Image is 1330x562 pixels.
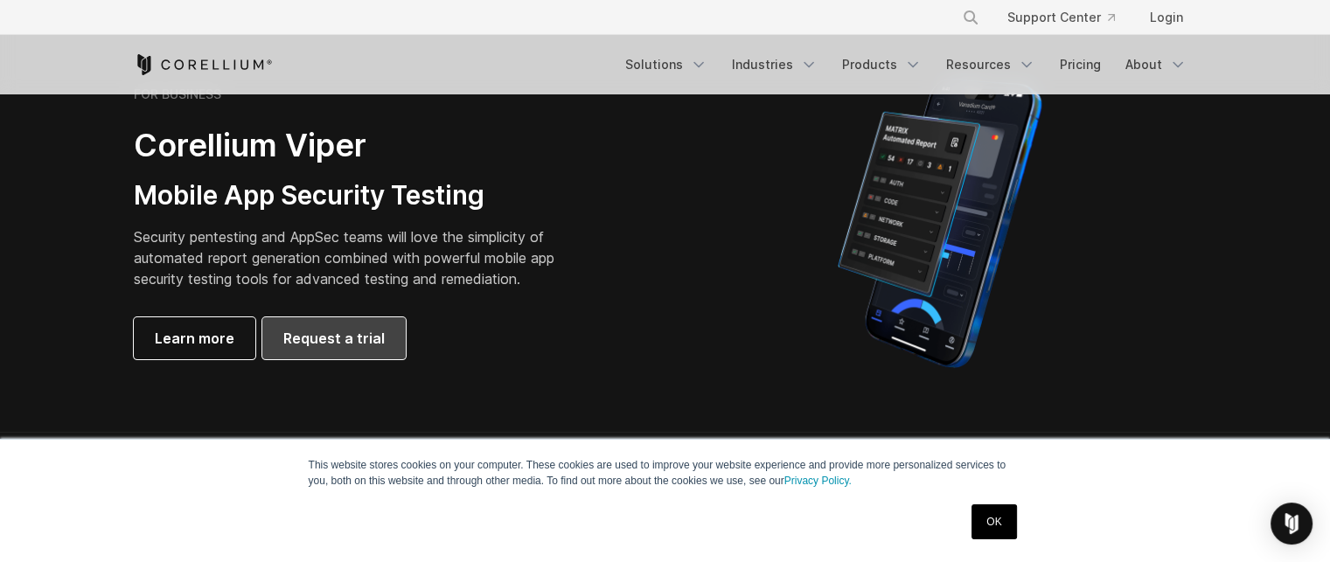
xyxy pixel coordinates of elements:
a: OK [971,504,1016,539]
a: Request a trial [262,317,406,359]
a: Learn more [134,317,255,359]
img: Corellium MATRIX automated report on iPhone showing app vulnerability test results across securit... [808,70,1071,376]
a: Resources [936,49,1046,80]
a: Privacy Policy. [784,475,852,487]
a: Solutions [615,49,718,80]
a: Pricing [1049,49,1111,80]
button: Search [955,2,986,33]
a: Support Center [993,2,1129,33]
div: Navigation Menu [941,2,1197,33]
span: Learn more [155,328,234,349]
div: Navigation Menu [615,49,1197,80]
a: Products [832,49,932,80]
a: Login [1136,2,1197,33]
p: Security pentesting and AppSec teams will love the simplicity of automated report generation comb... [134,226,581,289]
p: This website stores cookies on your computer. These cookies are used to improve your website expe... [309,457,1022,489]
a: Corellium Home [134,54,273,75]
div: Open Intercom Messenger [1271,503,1313,545]
a: Industries [721,49,828,80]
span: Request a trial [283,328,385,349]
h2: Corellium Viper [134,126,581,165]
a: About [1115,49,1197,80]
h3: Mobile App Security Testing [134,179,581,212]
